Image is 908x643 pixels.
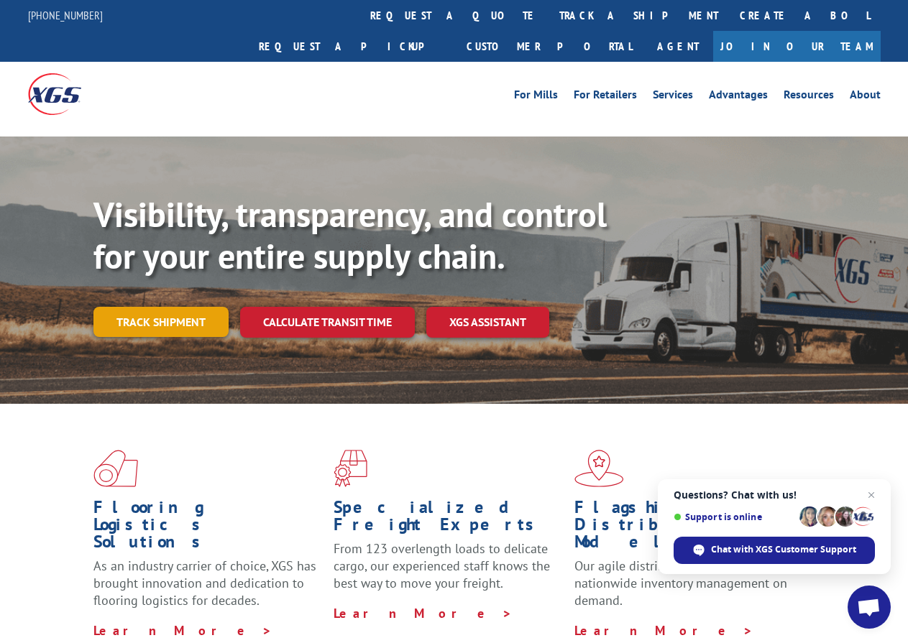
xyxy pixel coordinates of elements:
span: Support is online [674,512,794,522]
a: Track shipment [93,307,229,337]
a: Resources [784,89,834,105]
span: Chat with XGS Customer Support [674,537,875,564]
a: For Mills [514,89,558,105]
a: Learn More > [574,622,753,639]
a: Services [653,89,693,105]
img: xgs-icon-flagship-distribution-model-red [574,450,624,487]
p: From 123 overlength loads to delicate cargo, our experienced staff knows the best way to move you... [334,540,563,604]
h1: Specialized Freight Experts [334,499,563,540]
a: Advantages [709,89,768,105]
a: For Retailers [574,89,637,105]
a: Learn More > [93,622,272,639]
b: Visibility, transparency, and control for your entire supply chain. [93,192,607,278]
img: xgs-icon-focused-on-flooring-red [334,450,367,487]
img: xgs-icon-total-supply-chain-intelligence-red [93,450,138,487]
a: Open chat [848,586,891,629]
a: About [850,89,881,105]
a: XGS ASSISTANT [426,307,549,338]
a: Customer Portal [456,31,643,62]
a: Calculate transit time [240,307,415,338]
span: As an industry carrier of choice, XGS has brought innovation and dedication to flooring logistics... [93,558,316,609]
span: Our agile distribution network gives you nationwide inventory management on demand. [574,558,799,609]
h1: Flagship Distribution Model [574,499,804,558]
a: Request a pickup [248,31,456,62]
a: Learn More > [334,605,513,621]
span: Chat with XGS Customer Support [711,543,856,556]
a: Agent [643,31,713,62]
a: Join Our Team [713,31,881,62]
a: [PHONE_NUMBER] [28,8,103,22]
span: Questions? Chat with us! [674,489,875,501]
h1: Flooring Logistics Solutions [93,499,323,558]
